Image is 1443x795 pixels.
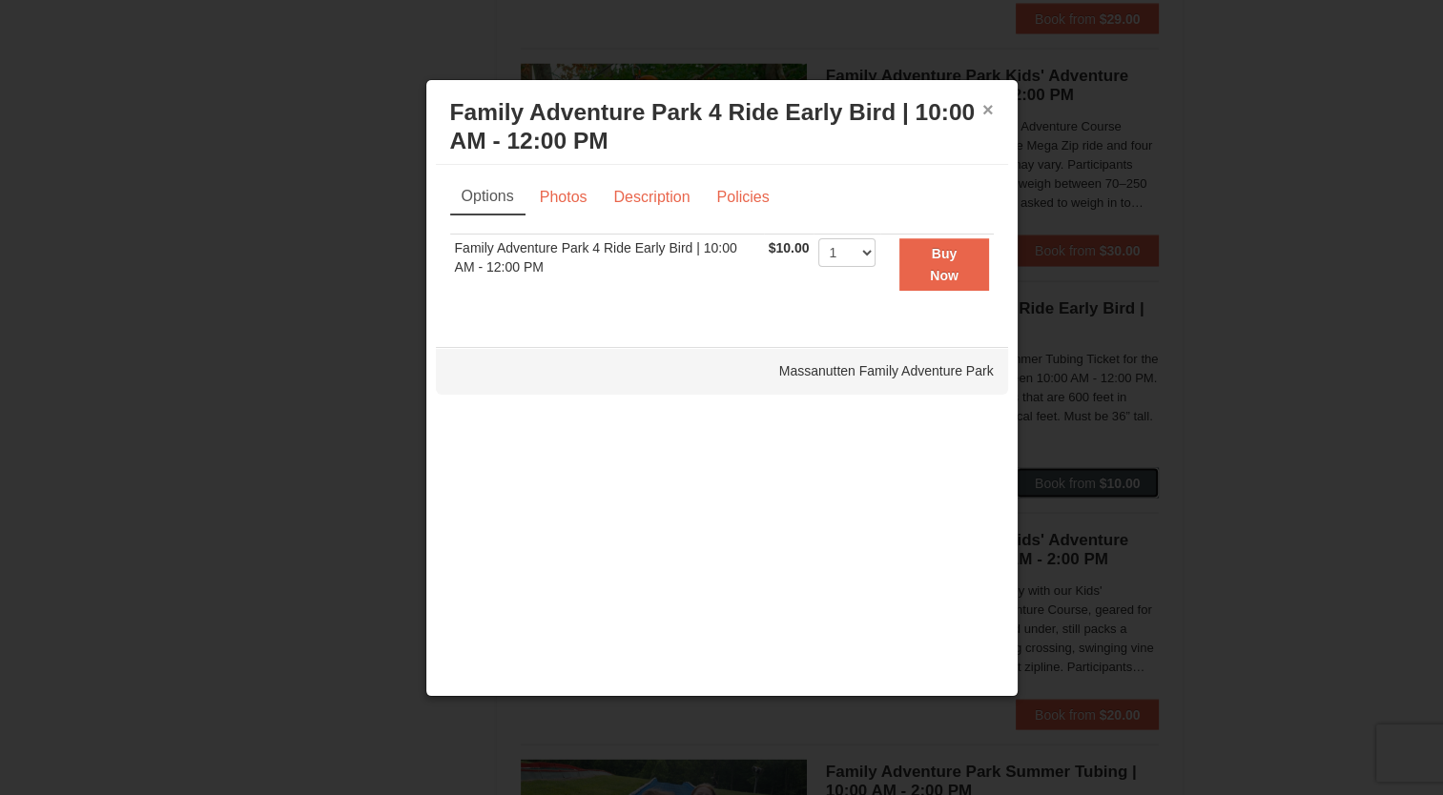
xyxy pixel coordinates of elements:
span: $10.00 [769,240,810,255]
a: Description [601,179,702,215]
a: Policies [704,179,781,215]
button: Buy Now [899,238,988,291]
a: Options [450,179,526,215]
div: Massanutten Family Adventure Park [436,347,1008,395]
a: Photos [527,179,600,215]
button: × [982,100,994,119]
td: Family Adventure Park 4 Ride Early Bird | 10:00 AM - 12:00 PM [450,234,764,295]
h3: Family Adventure Park 4 Ride Early Bird | 10:00 AM - 12:00 PM [450,98,994,155]
strong: Buy Now [930,246,959,282]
